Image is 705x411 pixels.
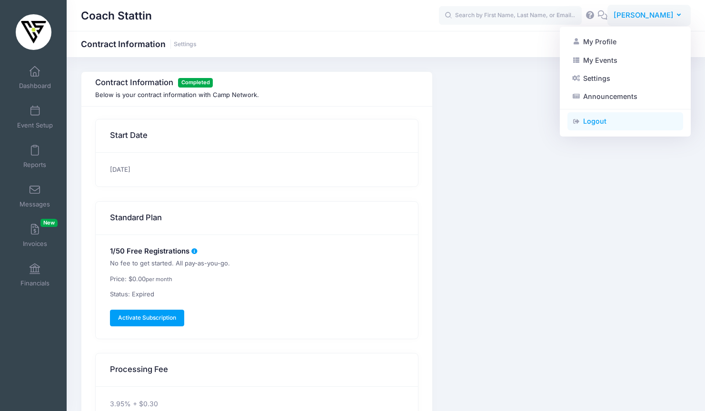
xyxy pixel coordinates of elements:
p: 3.95% + $0.30 [110,399,404,409]
p: Price: $0.00 [110,274,404,284]
a: Reports [12,140,58,173]
span: Completed [178,78,213,87]
small: per month [146,276,172,283]
span: Messages [20,200,50,208]
p: Status: Expired [110,290,404,299]
a: Settings [567,69,683,88]
img: Coach Stattin [16,14,51,50]
a: Messages [12,179,58,213]
input: Search by First Name, Last Name, or Email... [439,6,582,25]
h3: Start Date [110,122,148,149]
a: Event Setup [12,100,58,134]
span: Dashboard [19,82,51,90]
a: InvoicesNew [12,219,58,252]
h1: Contract Information [81,39,197,49]
span: Invoices [23,240,47,248]
span: Financials [20,279,50,287]
a: Announcements [567,88,683,106]
p: Below is your contract information with Camp Network. [95,90,418,100]
a: Financials [12,258,58,292]
a: Logout [567,112,683,130]
h3: Standard Plan [110,205,162,231]
h1: Coach Stattin [81,5,152,27]
a: Activate Subscription [110,310,185,326]
h3: Contract Information [95,78,415,88]
i: Count of free registrations from 08/11/2024 to 08/11/2025 [191,248,199,254]
h5: 1/50 Free Registrations [110,247,404,256]
span: Reports [23,161,46,169]
button: [PERSON_NAME] [607,5,691,27]
a: Settings [174,41,197,48]
h3: Processing Fee [110,356,168,383]
a: My Events [567,51,683,69]
div: [DATE] [96,153,418,187]
a: Dashboard [12,61,58,94]
a: My Profile [567,33,683,51]
span: Event Setup [17,121,53,129]
span: New [40,219,58,227]
span: [PERSON_NAME] [614,10,674,20]
span: Activate Subscription [118,314,176,321]
p: No fee to get started. All pay-as-you-go. [110,259,404,268]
